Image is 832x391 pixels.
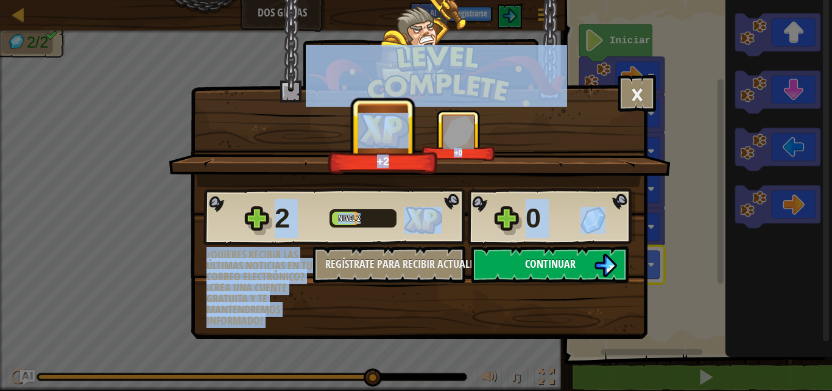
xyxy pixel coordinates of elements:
img: XP Conseguida [356,111,411,149]
span: Nivel [338,213,357,223]
div: +0 [424,148,493,157]
div: +2 [331,154,435,168]
div: 0 [526,199,573,238]
img: level_complete.png [306,45,567,107]
img: Gemas Conseguidas [443,115,474,149]
div: ¿Quieres recibir las últimas noticias en tu correo electrónico? ¡Crea una cuente gratuita y te ma... [206,249,313,326]
span: 2 [357,213,361,223]
div: 2 [275,199,322,238]
img: Gemas Conseguidas [580,207,605,234]
button: Continuar [471,246,629,283]
img: Continuar [594,254,617,277]
button: × [618,75,656,112]
img: XP Conseguida [404,207,442,234]
button: Regístrate para recibir actualizaciones. [313,246,465,283]
span: Continuar [525,256,576,271]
